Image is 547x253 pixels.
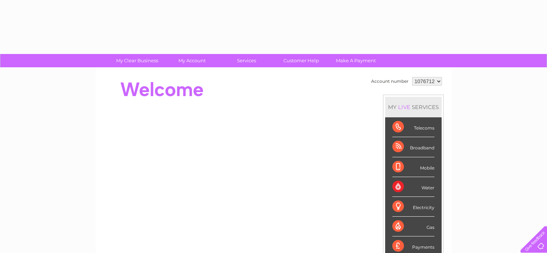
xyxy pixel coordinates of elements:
td: Account number [369,75,410,87]
div: LIVE [397,104,412,110]
a: Customer Help [272,54,331,67]
div: Water [392,177,434,197]
a: Services [217,54,276,67]
a: My Account [162,54,222,67]
div: Gas [392,217,434,236]
div: Mobile [392,157,434,177]
a: My Clear Business [108,54,167,67]
div: MY SERVICES [385,97,442,117]
a: Make A Payment [326,54,386,67]
div: Broadband [392,137,434,157]
div: Electricity [392,197,434,217]
div: Telecoms [392,117,434,137]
